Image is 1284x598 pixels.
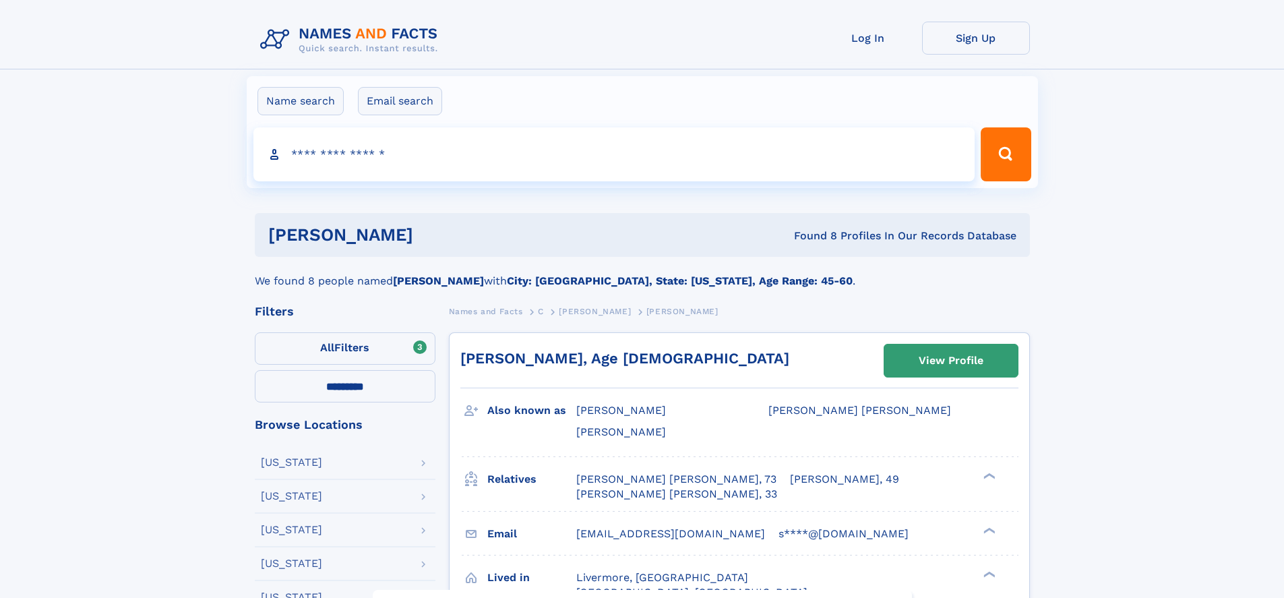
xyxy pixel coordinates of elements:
label: Name search [257,87,344,115]
span: [PERSON_NAME] [559,307,631,316]
a: Names and Facts [449,303,523,320]
div: ❯ [980,471,996,480]
h3: Relatives [487,468,576,491]
span: C [538,307,544,316]
h3: Also known as [487,399,576,422]
b: [PERSON_NAME] [393,274,484,287]
a: [PERSON_NAME], Age [DEMOGRAPHIC_DATA] [460,350,789,367]
div: ❯ [980,570,996,578]
a: [PERSON_NAME] [PERSON_NAME], 33 [576,487,777,502]
div: Filters [255,305,435,318]
span: [EMAIL_ADDRESS][DOMAIN_NAME] [576,527,765,540]
span: [PERSON_NAME] [576,425,666,438]
div: [US_STATE] [261,525,322,535]
h3: Email [487,522,576,545]
img: Logo Names and Facts [255,22,449,58]
a: [PERSON_NAME] [PERSON_NAME], 73 [576,472,776,487]
a: View Profile [884,345,1018,377]
button: Search Button [981,127,1031,181]
a: C [538,303,544,320]
a: [PERSON_NAME], 49 [790,472,899,487]
a: Log In [814,22,922,55]
span: [PERSON_NAME] [PERSON_NAME] [768,404,951,417]
div: Found 8 Profiles In Our Records Database [603,229,1016,243]
h1: [PERSON_NAME] [268,227,604,243]
label: Filters [255,332,435,365]
span: [PERSON_NAME] [576,404,666,417]
h3: Lived in [487,566,576,589]
div: View Profile [919,345,983,376]
label: Email search [358,87,442,115]
div: [US_STATE] [261,491,322,502]
a: [PERSON_NAME] [559,303,631,320]
b: City: [GEOGRAPHIC_DATA], State: [US_STATE], Age Range: 45-60 [507,274,853,287]
span: All [320,341,334,354]
a: Sign Up [922,22,1030,55]
div: Browse Locations [255,419,435,431]
div: [US_STATE] [261,558,322,569]
span: [PERSON_NAME] [646,307,719,316]
div: We found 8 people named with . [255,257,1030,289]
input: search input [253,127,975,181]
div: ❯ [980,526,996,535]
div: [US_STATE] [261,457,322,468]
span: Livermore, [GEOGRAPHIC_DATA] [576,571,748,584]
